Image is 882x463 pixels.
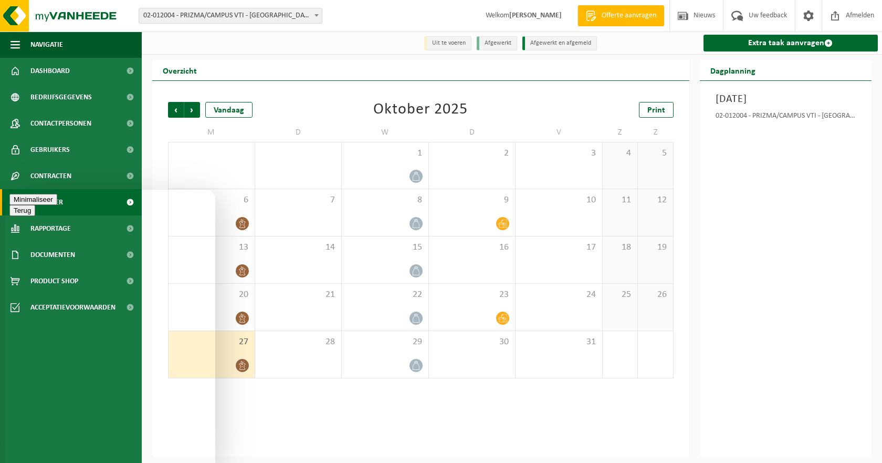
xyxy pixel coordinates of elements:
div: 02-012004 - PRIZMA/CAMPUS VTI - [GEOGRAPHIC_DATA] [716,112,856,123]
td: D [429,123,516,142]
span: 10 [521,194,597,206]
span: 14 [260,242,337,253]
span: 7 [260,194,337,206]
span: 18 [608,242,632,253]
span: Print [647,106,665,115]
span: 31 [521,336,597,348]
span: 11 [608,194,632,206]
a: Offerte aanvragen [577,5,664,26]
span: 16 [434,242,510,253]
span: Navigatie [30,32,63,58]
div: Vandaag [205,102,253,118]
li: Afgewerkt en afgemeld [522,36,597,50]
td: M [168,123,255,142]
span: Gebruikers [30,137,70,163]
span: Dashboard [30,58,70,84]
span: 26 [643,289,667,301]
div: Oktober 2025 [373,102,468,118]
li: Uit te voeren [424,36,471,50]
a: Extra taak aanvragen [703,35,878,52]
span: Vorige [168,102,184,118]
td: W [342,123,429,142]
span: 23 [434,289,510,301]
span: Contactpersonen [30,110,91,137]
span: Offerte aanvragen [599,11,659,21]
span: 25 [608,289,632,301]
span: Kalender [30,189,63,215]
span: 02-012004 - PRIZMA/CAMPUS VTI - IZEGEM [139,8,322,23]
span: 19 [643,242,667,253]
span: 5 [643,148,667,159]
span: 1 [347,148,423,159]
span: 4 [608,148,632,159]
td: Z [603,123,638,142]
h3: [DATE] [716,91,856,107]
td: Z [638,123,673,142]
span: 24 [521,289,597,301]
span: 8 [347,194,423,206]
span: Volgende [184,102,200,118]
a: Print [639,102,674,118]
td: D [255,123,342,142]
span: Contracten [30,163,71,189]
span: 02-012004 - PRIZMA/CAMPUS VTI - IZEGEM [139,8,322,24]
h2: Overzicht [152,60,207,80]
span: 2 [434,148,510,159]
span: 9 [434,194,510,206]
strong: [PERSON_NAME] [509,12,562,19]
span: 15 [347,242,423,253]
li: Afgewerkt [477,36,517,50]
iframe: chat widget [5,190,215,463]
span: 29 [347,336,423,348]
span: 12 [643,194,667,206]
span: 21 [260,289,337,301]
span: 28 [260,336,337,348]
td: V [516,123,603,142]
h2: Dagplanning [700,60,766,80]
span: 3 [521,148,597,159]
span: 17 [521,242,597,253]
span: Bedrijfsgegevens [30,84,92,110]
span: 30 [434,336,510,348]
span: 22 [347,289,423,301]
